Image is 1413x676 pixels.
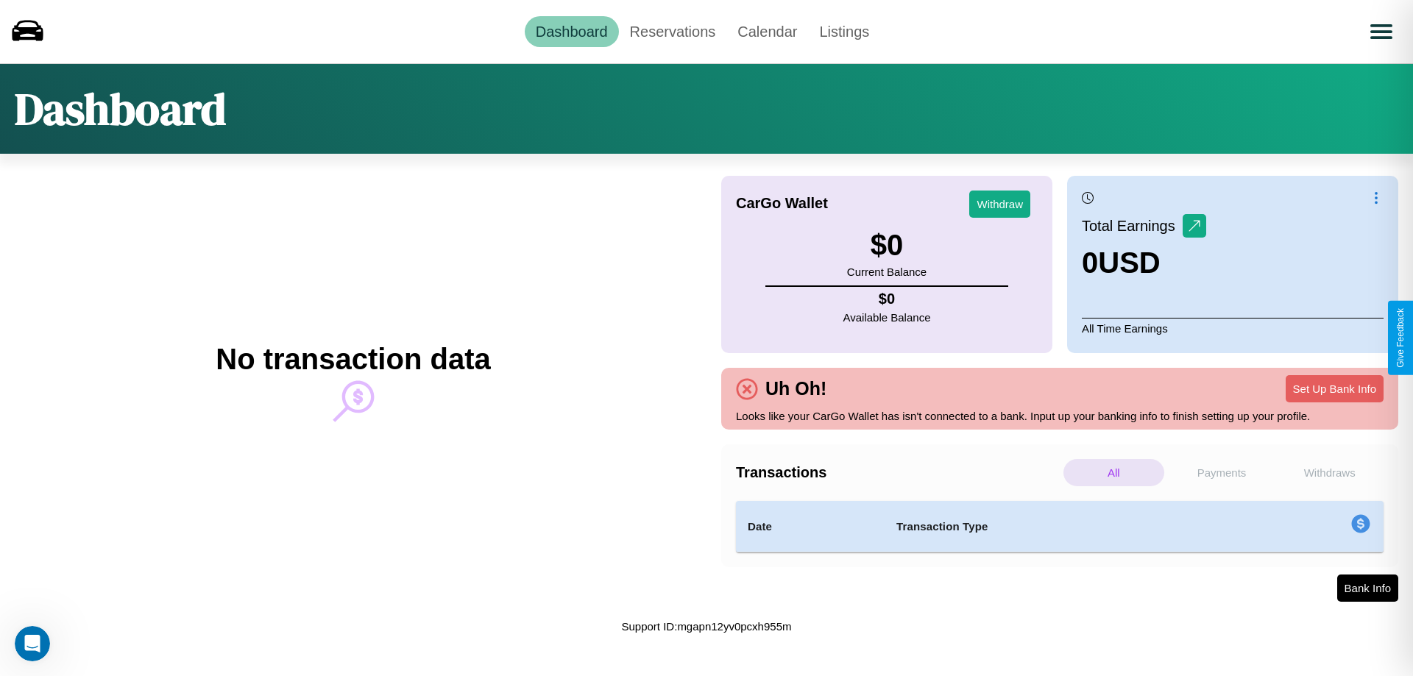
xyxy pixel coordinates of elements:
button: Bank Info [1337,574,1398,602]
a: Reservations [619,16,727,47]
h4: CarGo Wallet [736,195,828,212]
button: Set Up Bank Info [1286,375,1384,402]
button: Withdraw [969,191,1030,218]
p: Support ID: mgapn12yv0pcxh955m [622,616,792,636]
p: All [1063,459,1164,486]
iframe: Intercom live chat [15,626,50,661]
h4: $ 0 [843,291,931,307]
p: Payments [1172,459,1272,486]
p: Total Earnings [1082,213,1183,239]
h3: 0 USD [1082,246,1206,280]
h4: Date [748,518,873,536]
p: Available Balance [843,307,931,327]
a: Listings [808,16,880,47]
h2: No transaction data [216,343,490,376]
h4: Transactions [736,464,1060,481]
h1: Dashboard [15,79,226,139]
p: Looks like your CarGo Wallet has isn't connected to a bank. Input up your banking info to finish ... [736,406,1384,426]
a: Calendar [726,16,808,47]
button: Open menu [1361,11,1402,52]
p: Withdraws [1279,459,1380,486]
p: Current Balance [847,262,927,282]
h4: Uh Oh! [758,378,834,399]
p: All Time Earnings [1082,318,1384,338]
table: simple table [736,501,1384,552]
h4: Transaction Type [896,518,1230,536]
a: Dashboard [525,16,619,47]
h3: $ 0 [847,229,927,262]
div: Give Feedback [1395,308,1406,368]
